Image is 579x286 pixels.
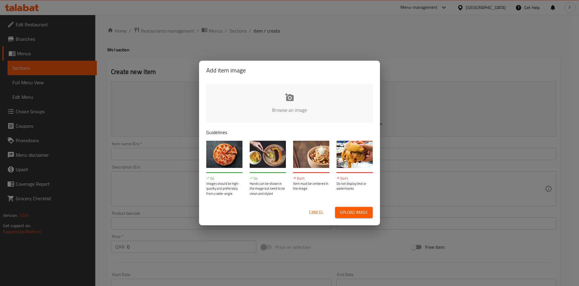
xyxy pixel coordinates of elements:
p: Don't [293,176,329,181]
span: Upload image [340,209,368,216]
p: Item must be centered in the image [293,181,329,191]
button: Upload image [335,207,373,218]
h2: Add item image [206,66,373,75]
p: Do [250,176,286,181]
p: Guidelines [206,129,373,136]
img: guide-img-3@3x.jpg [293,141,329,168]
button: Cancel [307,207,326,218]
p: Images should be high-quality and preferably from a wide-angle [206,181,242,196]
p: Hands can be shown in the image but need to be clean and styled [250,181,286,196]
p: Don't [337,176,373,181]
img: guide-img-2@3x.jpg [250,141,286,168]
img: guide-img-4@3x.jpg [337,141,373,168]
p: Do not display text or watermarks [337,181,373,191]
span: Cancel [309,209,324,216]
img: guide-img-1@3x.jpg [206,141,242,168]
p: Do [206,176,242,181]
